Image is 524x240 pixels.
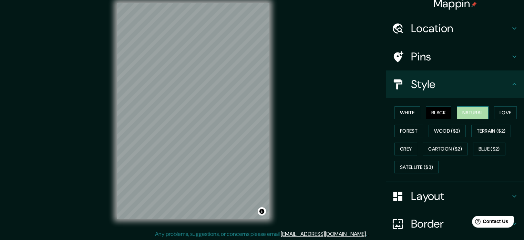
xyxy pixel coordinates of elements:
[386,15,524,42] div: Location
[411,189,510,203] h4: Layout
[117,3,269,219] canvas: Map
[411,77,510,91] h4: Style
[426,106,452,119] button: Black
[386,43,524,70] div: Pins
[386,70,524,98] div: Style
[394,106,420,119] button: White
[368,230,369,238] div: .
[386,182,524,210] div: Layout
[281,230,366,238] a: [EMAIL_ADDRESS][DOMAIN_NAME]
[394,143,417,155] button: Grey
[386,210,524,238] div: Border
[457,106,489,119] button: Natural
[155,230,367,238] p: Any problems, suggestions, or concerns please email .
[463,213,516,232] iframe: Help widget launcher
[471,2,477,7] img: pin-icon.png
[367,230,368,238] div: .
[471,125,511,137] button: Terrain ($2)
[411,21,510,35] h4: Location
[429,125,466,137] button: Wood ($2)
[258,207,266,215] button: Toggle attribution
[394,125,423,137] button: Forest
[423,143,468,155] button: Cartoon ($2)
[494,106,517,119] button: Love
[473,143,505,155] button: Blue ($2)
[394,161,439,174] button: Satellite ($3)
[411,50,510,64] h4: Pins
[411,217,510,231] h4: Border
